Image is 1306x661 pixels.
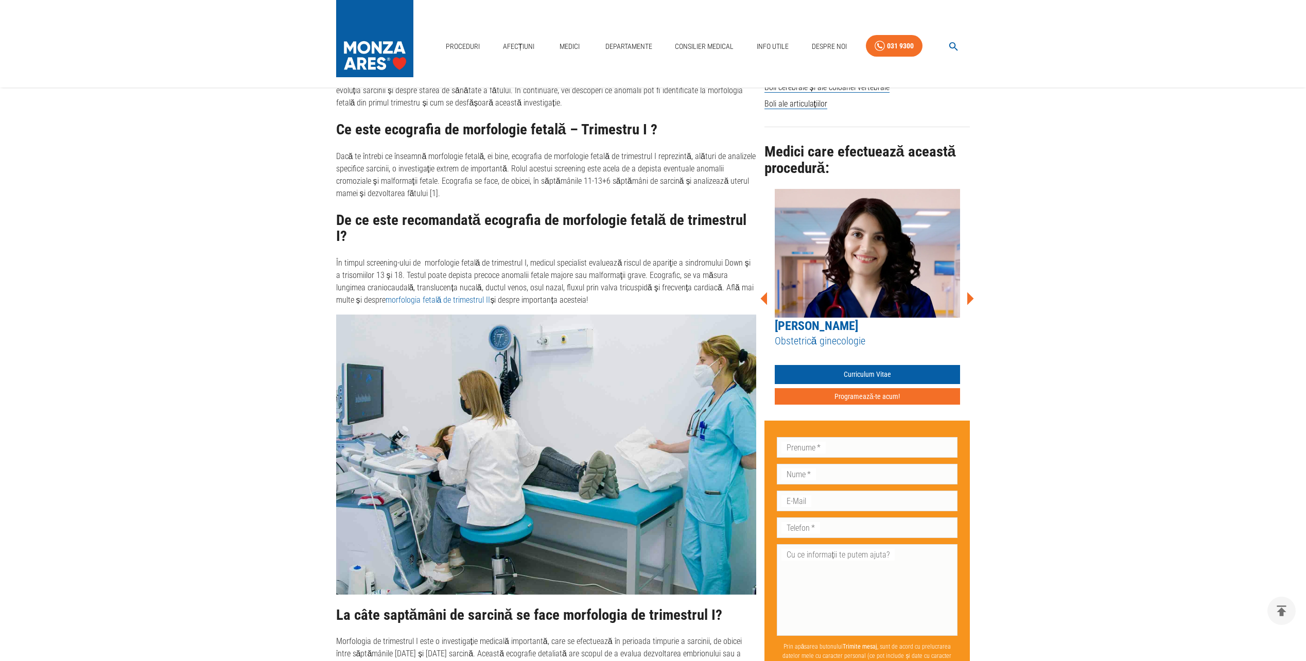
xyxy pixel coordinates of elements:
a: Despre Noi [808,36,851,57]
a: morfologia fetală de trimestrul II [386,295,491,305]
a: Afecțiuni [499,36,539,57]
h2: De ce este recomandată ecografia de morfologie fetală de trimestrul I? [336,212,756,245]
button: Programează-te acum! [775,388,960,405]
a: Curriculum Vitae [775,365,960,384]
h2: La câte saptămâni de sarcină se face morfologia de trimestrul I? [336,607,756,623]
img: Ecografie de morfologie fetala - Trimestru I [336,315,756,595]
a: [PERSON_NAME] [775,319,858,333]
h5: Obstetrică ginecologie [775,334,960,348]
h2: Ce este ecografia de morfologie fetală – Trimestru I ? [336,121,756,138]
b: Trimite mesaj [843,643,877,650]
span: Boli ale articulațiilor [764,99,827,109]
a: Medici [553,36,586,57]
span: Boli cerebrale și ale coloanei vertebrale [764,82,890,93]
p: Dacă te întrebi ce înseamnă morfologie fetală, ei bine, ecografia de morfologie fetală de trimest... [336,150,756,200]
a: Proceduri [442,36,484,57]
h2: Medici care efectuează această procedură: [764,144,970,176]
a: Departamente [601,36,656,57]
p: În timpul screening-ului de morfologie fetală de trimestrul I, medicul specialist evaluează riscu... [336,257,756,306]
div: 031 9300 [887,40,914,53]
a: Info Utile [753,36,793,57]
a: Consilier Medical [671,36,738,57]
button: delete [1267,597,1296,625]
a: 031 9300 [866,35,922,57]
